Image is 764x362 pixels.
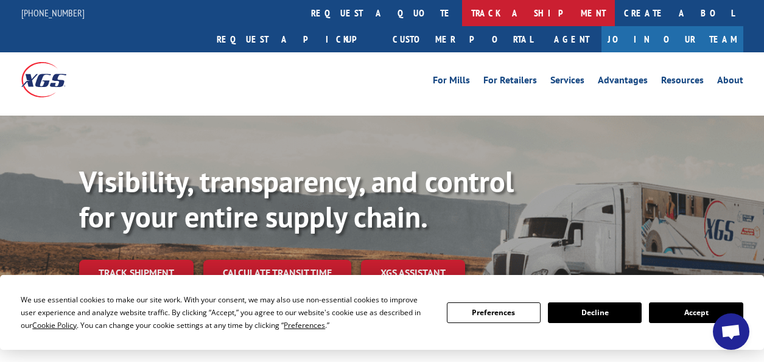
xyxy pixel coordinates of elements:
a: Services [550,75,584,89]
a: Advantages [598,75,648,89]
a: Resources [661,75,704,89]
button: Preferences [447,302,541,323]
b: Visibility, transparency, and control for your entire supply chain. [79,162,514,235]
a: Customer Portal [384,26,542,52]
a: Track shipment [79,260,194,285]
a: Request a pickup [208,26,384,52]
a: Agent [542,26,601,52]
span: Preferences [284,320,325,330]
a: Open chat [713,313,749,350]
a: For Retailers [483,75,537,89]
a: [PHONE_NUMBER] [21,7,85,19]
span: Cookie Policy [32,320,77,330]
a: XGS ASSISTANT [361,260,465,286]
div: We use essential cookies to make our site work. With your consent, we may also use non-essential ... [21,293,432,332]
button: Decline [548,302,642,323]
a: Calculate transit time [203,260,351,286]
a: For Mills [433,75,470,89]
a: Join Our Team [601,26,743,52]
button: Accept [649,302,743,323]
a: About [717,75,743,89]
